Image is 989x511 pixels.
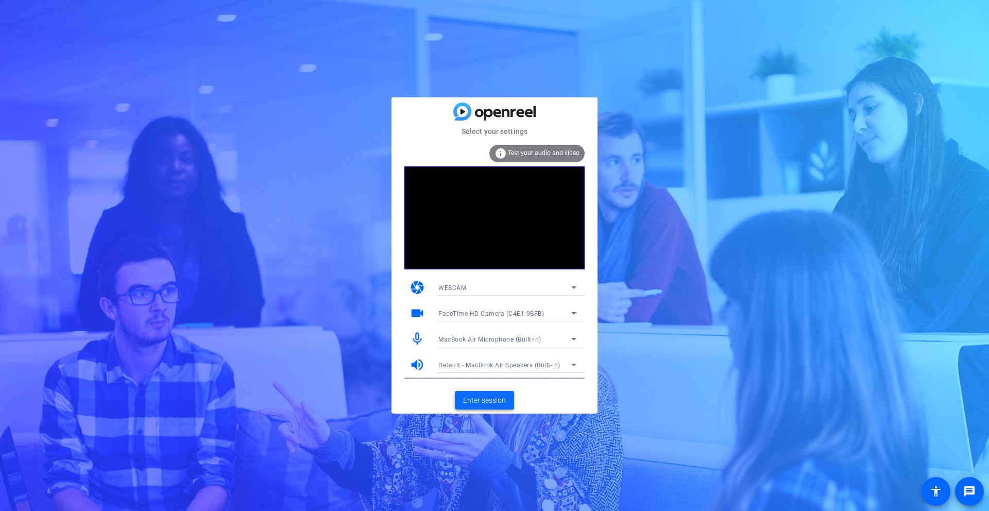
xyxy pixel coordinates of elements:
[438,284,466,292] span: WEBCAM
[453,103,536,121] img: blue-gradient.svg
[438,362,560,369] span: Default - MacBook Air Speakers (Built-in)
[930,485,942,498] mat-icon: accessibility
[494,147,507,160] mat-icon: info
[438,336,541,343] span: MacBook Air Microphone (Built-in)
[438,310,544,317] span: FaceTime HD Camera (C4E1:9BFB)
[463,395,506,406] span: Enter session
[410,305,425,321] mat-icon: videocam
[391,126,598,137] mat-card-subtitle: Select your settings
[410,357,425,372] mat-icon: volume_up
[410,280,425,295] mat-icon: camera
[455,391,514,410] button: Enter session
[410,331,425,347] mat-icon: mic_none
[508,149,579,157] span: Test your audio and video
[963,485,976,498] mat-icon: message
